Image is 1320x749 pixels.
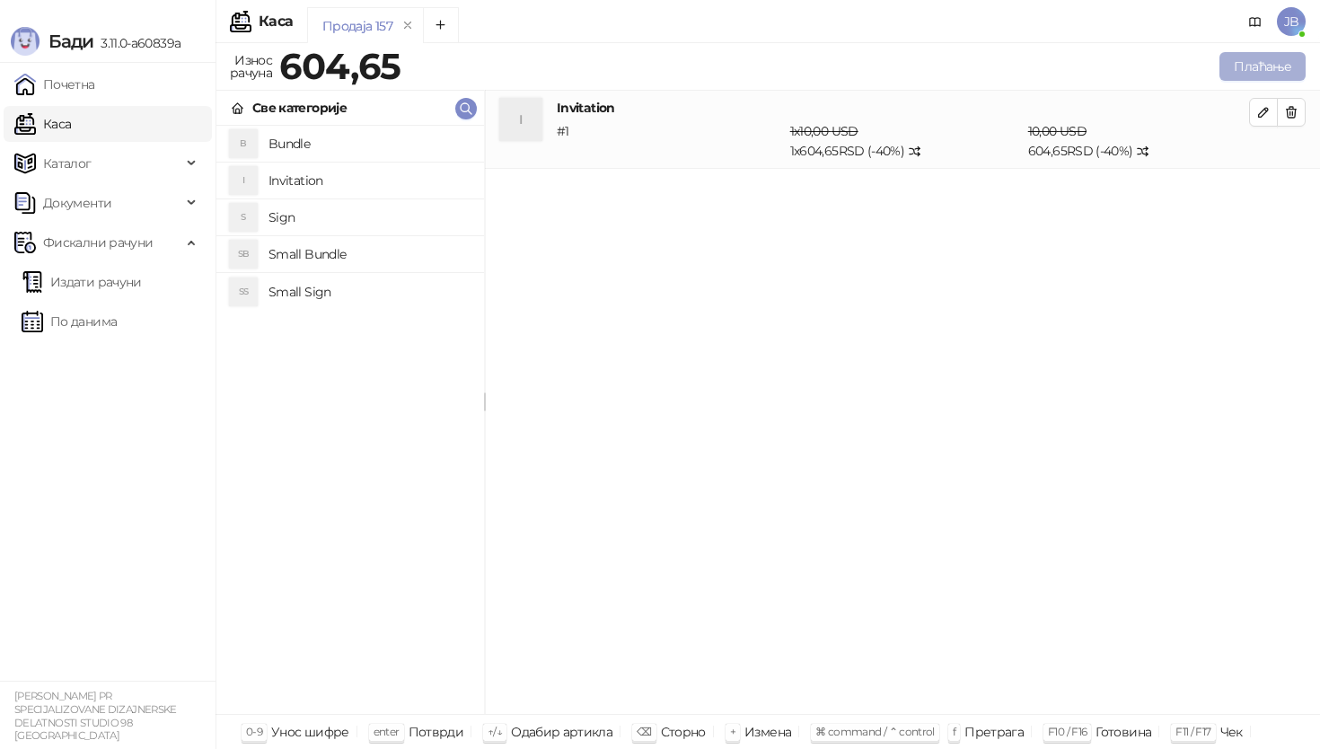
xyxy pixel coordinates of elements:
div: Потврди [409,720,464,744]
h4: Bundle [268,129,470,158]
small: [PERSON_NAME] PR SPECIJALIZOVANE DIZAJNERSKE DELATNOSTI STUDIO 98 [GEOGRAPHIC_DATA] [14,690,177,742]
div: Претрага [964,720,1024,744]
span: 10,00 USD [1028,123,1087,139]
a: Каса [14,106,71,142]
div: I [229,166,258,195]
div: I [499,98,542,141]
div: B [229,129,258,158]
button: Add tab [423,7,459,43]
h4: Sign [268,203,470,232]
div: Каса [259,14,293,29]
div: SB [229,240,258,269]
div: Износ рачуна [226,48,276,84]
span: ⌘ command / ⌃ control [815,725,935,738]
span: ↑/↓ [488,725,502,738]
button: Плаћање [1219,52,1306,81]
span: Каталог [43,145,92,181]
span: ⌫ [637,725,651,738]
span: F10 / F16 [1048,725,1087,738]
span: enter [374,725,400,738]
span: Фискални рачуни [43,225,153,260]
div: 604,65 RSD (- 40 %) [1025,121,1253,161]
h4: Invitation [268,166,470,195]
span: F11 / F17 [1175,725,1210,738]
span: f [953,725,955,738]
h4: Invitation [557,98,1249,118]
a: Документација [1241,7,1270,36]
h4: Small Bundle [268,240,470,269]
div: Продаја 157 [322,16,392,36]
span: Документи [43,185,111,221]
h4: Small Sign [268,278,470,306]
a: Почетна [14,66,95,102]
span: 3.11.0-a60839a [93,35,180,51]
span: + [730,725,735,738]
div: # 1 [553,121,787,161]
div: Измена [744,720,791,744]
div: SS [229,278,258,306]
div: S [229,203,258,232]
button: remove [396,18,419,33]
span: JB [1277,7,1306,36]
div: Све категорије [252,98,347,118]
img: Logo [11,27,40,56]
div: grid [216,126,484,714]
div: Сторно [661,720,706,744]
div: Чек [1220,720,1243,744]
div: 1 x 604,65 RSD (- 40 %) [787,121,1025,161]
a: Издати рачуни [22,264,142,300]
span: Бади [48,31,93,52]
span: 1 x 10,00 USD [790,123,858,139]
span: 0-9 [246,725,262,738]
a: По данима [22,304,117,339]
strong: 604,65 [279,44,400,88]
div: Одабир артикла [511,720,612,744]
div: Унос шифре [271,720,349,744]
div: Готовина [1096,720,1151,744]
